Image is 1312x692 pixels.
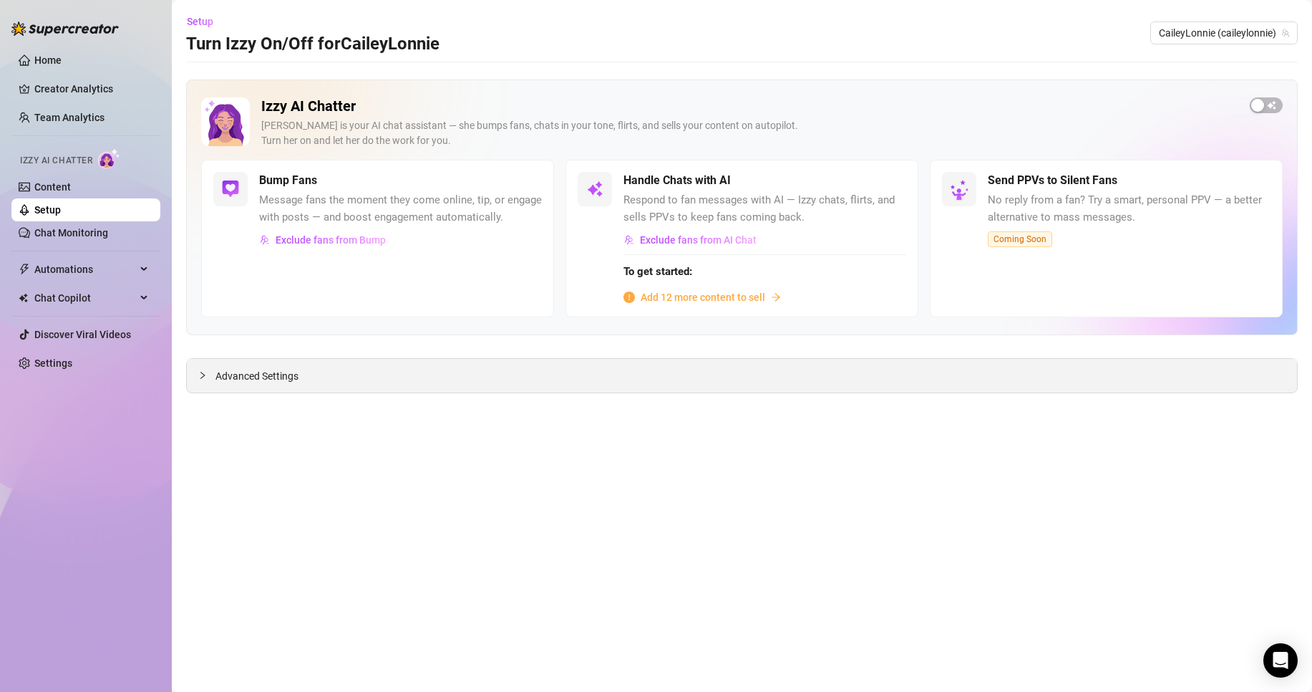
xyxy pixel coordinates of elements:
span: info-circle [623,292,635,303]
a: Team Analytics [34,112,105,123]
button: Exclude fans from Bump [259,229,387,251]
span: Message fans the moment they come online, tip, or engage with posts — and boost engagement automa... [259,192,542,226]
img: AI Chatter [98,148,120,169]
h5: Send PPVs to Silent Fans [988,172,1117,189]
h3: Turn Izzy On/Off for CaileyLonnie [186,33,439,56]
h5: Bump Fans [259,172,317,189]
span: Respond to fan messages with AI — Izzy chats, flirts, and sells PPVs to keep fans coming back. [623,192,906,226]
span: Setup [187,16,213,27]
a: Chat Monitoring [34,227,108,239]
span: Exclude fans from AI Chat [640,234,757,246]
a: Setup [34,204,61,216]
img: svg%3e [624,235,634,245]
span: arrow-right [771,292,781,302]
a: Creator Analytics [34,77,149,100]
a: Settings [34,357,72,369]
span: Add 12 more content to sell [641,289,765,305]
img: svg%3e [222,181,239,198]
span: No reply from a fan? Try a smart, personal PPV — a better alternative to mass messages. [988,192,1270,226]
span: Automations [34,258,136,281]
span: Exclude fans from Bump [276,234,386,246]
div: Open Intercom Messenger [1263,643,1298,678]
span: Coming Soon [988,231,1052,247]
img: svg%3e [260,235,270,245]
span: Izzy AI Chatter [20,154,92,168]
a: Discover Viral Videos [34,329,131,340]
span: collapsed [198,371,207,380]
img: Chat Copilot [19,293,28,303]
div: [PERSON_NAME] is your AI chat assistant — she bumps fans, chats in your tone, flirts, and sells y... [261,118,1238,148]
img: silent-fans-ppv-o-N6Mmdf.svg [950,180,973,203]
div: collapsed [198,367,215,383]
h5: Handle Chats with AI [623,172,731,189]
span: team [1281,29,1290,37]
button: Setup [186,10,225,33]
span: Advanced Settings [215,368,298,384]
span: CaileyLonnie (caileylonnie) [1159,22,1289,44]
button: Exclude fans from AI Chat [623,229,757,251]
a: Home [34,54,62,66]
img: svg%3e [586,181,603,198]
img: logo-BBDzfeDw.svg [11,21,119,36]
img: Izzy AI Chatter [201,97,250,146]
strong: To get started: [623,265,692,278]
a: Content [34,181,71,193]
span: Chat Copilot [34,287,136,309]
span: thunderbolt [19,264,30,275]
h2: Izzy AI Chatter [261,97,1238,115]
